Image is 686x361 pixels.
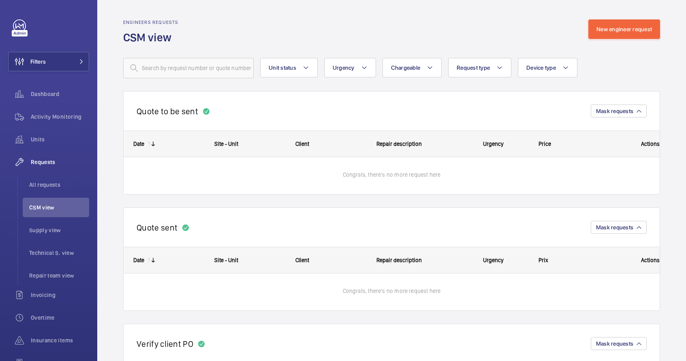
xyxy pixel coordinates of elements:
h2: Quote sent [137,222,177,233]
h2: Engineers requests [123,19,179,25]
span: Dashboard [31,90,89,98]
button: Mask requests [591,337,647,350]
span: All requests [29,181,89,189]
h2: Quote to be sent [137,106,198,116]
span: Urgency [333,64,355,71]
span: Repair team view [29,271,89,280]
button: Mask requests [591,105,647,117]
span: Repair description [376,141,422,147]
div: Date [133,141,144,147]
span: Technical S. view [29,249,89,257]
span: Units [31,135,89,143]
span: Requests [31,158,89,166]
span: Actions [641,141,660,147]
span: Client [295,141,309,147]
span: Price [539,141,551,147]
span: Urgency [483,257,504,263]
input: Search by request number or quote number [123,58,254,78]
h2: Verify client PO [137,339,193,349]
span: Invoicing [31,291,89,299]
span: Mask requests [596,108,633,114]
span: Unit status [269,64,296,71]
span: Request type [457,64,490,71]
span: Urgency [483,141,504,147]
button: Chargeable [383,58,442,77]
span: Overtime [31,314,89,322]
span: Device type [526,64,556,71]
span: Mask requests [596,340,633,347]
h1: CSM view [123,30,179,45]
span: Activity Monitoring [31,113,89,121]
span: Filters [30,58,46,66]
span: CSM view [29,203,89,211]
span: Supply view [29,226,89,234]
div: Date [133,257,144,263]
span: Chargeable [391,64,421,71]
span: Prix [539,257,548,263]
button: Mask requests [591,221,647,234]
span: Actions [641,257,660,263]
span: Insurance items [31,336,89,344]
span: Site - Unit [214,257,238,263]
button: Unit status [260,58,318,77]
span: Client [295,257,309,263]
span: Site - Unit [214,141,238,147]
span: Repair description [376,257,422,263]
span: Mask requests [596,224,633,231]
button: Request type [448,58,511,77]
button: Urgency [324,58,376,77]
button: New engineer request [588,19,660,39]
button: Filters [8,52,89,71]
button: Device type [518,58,577,77]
